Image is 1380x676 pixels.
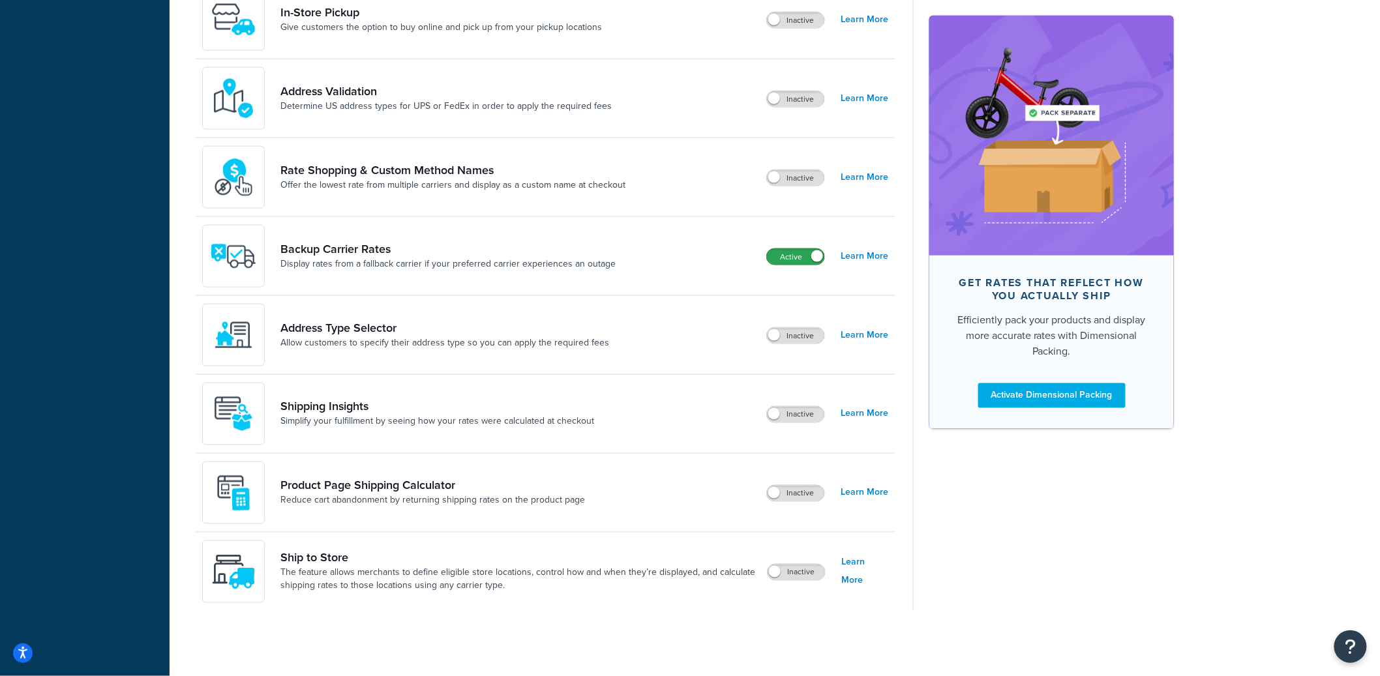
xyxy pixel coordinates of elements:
a: Learn More [841,405,888,423]
a: The feature allows merchants to define eligible store locations, control how and when they’re dis... [280,566,757,593]
a: Shipping Insights [280,400,594,414]
a: Learn More [841,326,888,344]
label: Inactive [767,486,824,501]
img: +D8d0cXZM7VpdAAAAAElFTkSuQmCC [211,470,256,516]
label: Active [767,249,824,265]
a: Learn More [841,10,888,29]
button: Open Resource Center [1334,630,1367,663]
a: Determine US address types for UPS or FedEx in order to apply the required fees [280,100,612,113]
a: Learn More [841,553,888,590]
label: Inactive [768,565,825,580]
img: Acw9rhKYsOEjAAAAAElFTkSuQmCC [211,391,256,437]
div: Efficiently pack your products and display more accurate rates with Dimensional Packing. [950,312,1153,359]
div: Get rates that reflect how you actually ship [950,276,1153,302]
a: Ship to Store [280,551,757,565]
a: Rate Shopping & Custom Method Names [280,163,625,177]
label: Inactive [767,328,824,344]
a: Learn More [841,247,888,265]
img: wNXZ4XiVfOSSwAAAABJRU5ErkJggg== [211,312,256,358]
img: kIG8fy0lQAAAABJRU5ErkJggg== [211,76,256,121]
a: Learn More [841,484,888,502]
img: icon-duo-feat-ship-to-store-7c4d6248.svg [211,549,256,595]
a: Learn More [841,89,888,108]
label: Inactive [767,170,824,186]
a: Allow customers to specify their address type so you can apply the required fees [280,336,609,349]
a: Simplify your fulfillment by seeing how your rates were calculated at checkout [280,415,594,428]
img: feature-image-dim-d40ad3071a2b3c8e08177464837368e35600d3c5e73b18a22c1e4bb210dc32ac.png [949,35,1154,236]
a: Backup Carrier Rates [280,242,616,256]
a: Display rates from a fallback carrier if your preferred carrier experiences an outage [280,257,616,271]
a: In-Store Pickup [280,5,602,20]
label: Inactive [767,12,824,28]
a: Activate Dimensional Packing [978,383,1126,408]
label: Inactive [767,407,824,422]
a: Product Page Shipping Calculator [280,478,585,493]
label: Inactive [767,91,824,107]
img: icon-duo-feat-rate-shopping-ecdd8bed.png [211,154,256,200]
a: Address Validation [280,84,612,98]
a: Offer the lowest rate from multiple carriers and display as a custom name at checkout [280,179,625,192]
a: Reduce cart abandonment by returning shipping rates on the product page [280,494,585,507]
img: icon-duo-feat-backup-carrier-4420b188.png [211,233,256,279]
a: Give customers the option to buy online and pick up from your pickup locations [280,21,602,34]
a: Learn More [841,168,888,186]
a: Address Type Selector [280,321,609,335]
